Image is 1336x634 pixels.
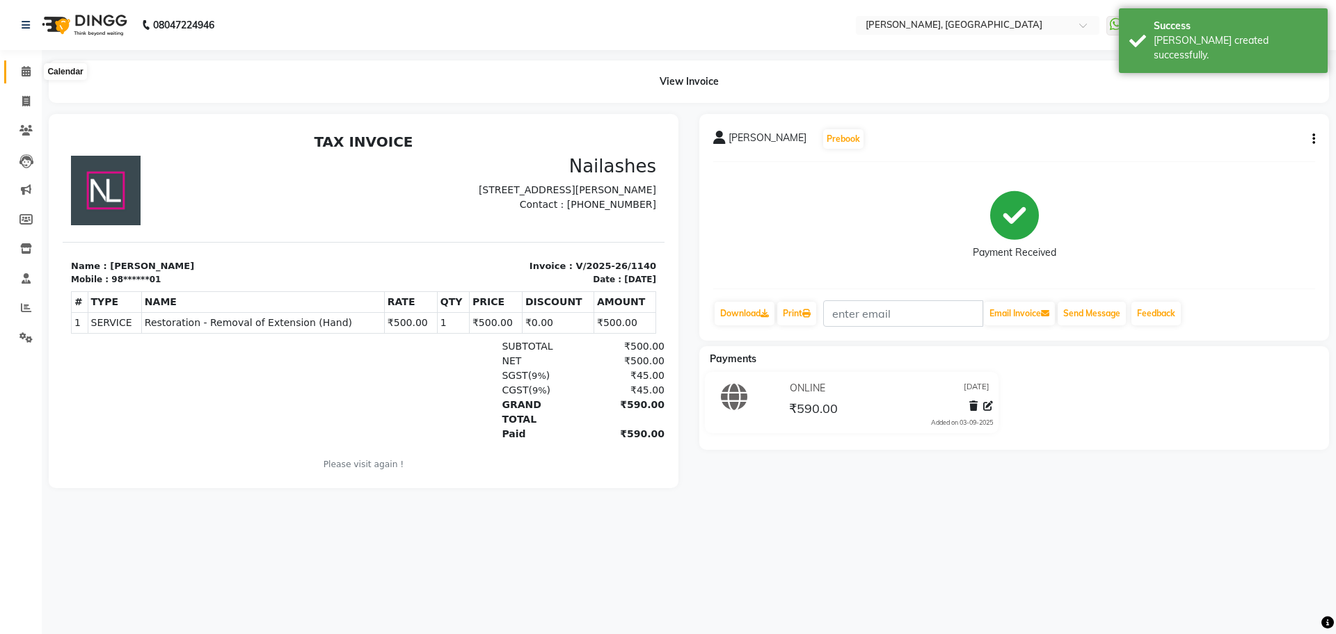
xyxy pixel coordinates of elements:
button: Send Message [1058,302,1126,325]
span: Payments [710,352,756,365]
div: Bill created successfully. [1154,33,1317,63]
th: PRICE [406,163,459,184]
div: Payment Received [973,245,1056,260]
div: Calendar [44,63,86,80]
td: 1 [9,184,26,205]
a: Print [777,302,816,325]
td: ₹500.00 [531,184,593,205]
div: ( ) [431,241,516,255]
div: Mobile : [8,145,46,158]
input: enter email [823,300,983,327]
h2: TAX INVOICE [8,6,594,22]
td: SERVICE [25,184,79,205]
p: Invoice : V/2025-26/1140 [310,131,594,145]
span: ₹590.00 [789,400,838,420]
th: TYPE [25,163,79,184]
div: Paid [431,299,516,314]
span: [PERSON_NAME] [729,131,806,150]
span: SGST [439,242,465,253]
th: AMOUNT [531,163,593,184]
span: 9% [469,243,484,253]
td: ₹500.00 [321,184,374,205]
div: ₹500.00 [516,226,602,241]
th: DISCOUNT [459,163,531,184]
span: 9% [470,257,484,268]
div: ₹590.00 [516,299,602,314]
td: ₹0.00 [459,184,531,205]
button: Email Invoice [984,302,1055,325]
th: RATE [321,163,374,184]
a: Download [715,302,774,325]
div: View Invoice [49,60,1329,103]
th: QTY [374,163,406,184]
span: CGST [439,257,466,268]
span: [DATE] [964,381,989,396]
div: ₹500.00 [516,211,602,226]
div: NET [431,226,516,241]
p: Contact : [PHONE_NUMBER] [310,70,594,84]
p: [STREET_ADDRESS][PERSON_NAME] [310,55,594,70]
div: ₹590.00 [516,270,602,299]
div: SUBTOTAL [431,211,516,226]
button: Prebook [823,129,864,149]
div: Success [1154,19,1317,33]
div: ₹45.00 [516,241,602,255]
p: Please visit again ! [8,330,594,343]
td: ₹500.00 [406,184,459,205]
td: 1 [374,184,406,205]
th: NAME [79,163,321,184]
div: ₹45.00 [516,255,602,270]
span: Restoration - Removal of Extension (Hand) [82,188,319,202]
a: Feedback [1131,302,1181,325]
div: ( ) [431,255,516,270]
th: # [9,163,26,184]
div: GRAND TOTAL [431,270,516,299]
img: logo [35,6,131,44]
p: Name : [PERSON_NAME] [8,131,293,145]
div: [DATE] [562,145,594,158]
h3: Nailashes [310,28,594,49]
span: ONLINE [790,381,825,396]
div: Date : [530,145,559,158]
div: Added on 03-09-2025 [931,418,993,428]
b: 08047224946 [153,6,214,44]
